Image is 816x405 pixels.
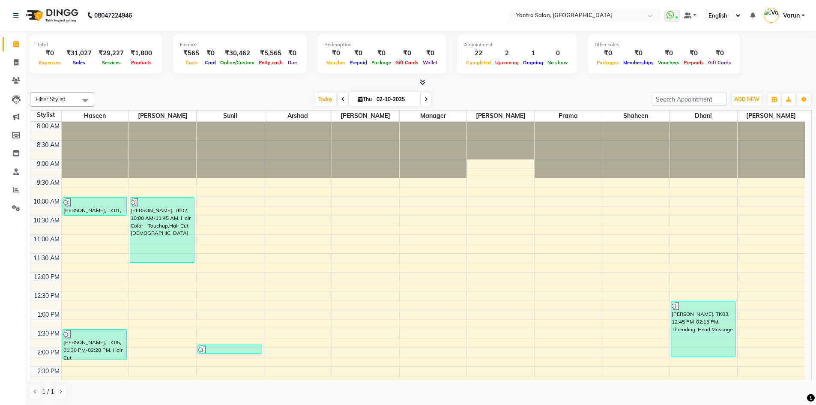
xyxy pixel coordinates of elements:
div: ₹5,565 [257,48,285,58]
button: ADD NEW [732,93,762,105]
span: Haseen [62,111,129,121]
div: 22 [464,48,493,58]
span: Online/Custom [218,60,257,66]
span: Sunil [197,111,264,121]
span: Prama [535,111,602,121]
div: [PERSON_NAME], TK03, 01:55 PM-02:10 PM, Hair Wash & Conditioning [198,345,262,353]
span: Prepaid [347,60,369,66]
div: [PERSON_NAME], TK03, 12:45 PM-02:15 PM, Threading ,Head Massage [671,301,735,357]
span: Services [100,60,123,66]
span: Wallet [421,60,439,66]
div: Finance [180,41,300,48]
span: Voucher [324,60,347,66]
div: 1:30 PM [36,329,61,338]
div: Redemption [324,41,439,48]
div: ₹0 [393,48,421,58]
div: 2:30 PM [36,367,61,376]
span: Due [286,60,299,66]
span: Thu [356,96,374,102]
div: ₹0 [681,48,706,58]
span: Gift Cards [393,60,421,66]
span: No show [545,60,570,66]
span: Prepaids [681,60,706,66]
div: ₹0 [706,48,733,58]
span: [PERSON_NAME] [129,111,196,121]
span: Filter Stylist [36,96,66,102]
div: 12:00 PM [32,273,61,282]
div: 12:30 PM [32,291,61,300]
div: 1:00 PM [36,310,61,319]
span: Memberships [621,60,656,66]
span: Completed [464,60,493,66]
div: ₹565 [180,48,203,58]
div: 8:00 AM [35,122,61,131]
input: Search Appointment [652,93,727,106]
div: Total [37,41,155,48]
span: Vouchers [656,60,681,66]
span: Dhani [670,111,737,121]
div: 9:30 AM [35,178,61,187]
span: Products [129,60,154,66]
div: [PERSON_NAME], TK05, 01:30 PM-02:20 PM, Hair Cut - [DEMOGRAPHIC_DATA],[PERSON_NAME] Trim [63,330,127,360]
div: ₹0 [621,48,656,58]
span: Cash [183,60,200,66]
span: Card [203,60,218,66]
div: ₹31,027 [63,48,95,58]
img: logo [22,3,81,27]
span: Packages [595,60,621,66]
span: [PERSON_NAME] [332,111,399,121]
div: ₹0 [421,48,439,58]
span: Sales [71,60,87,66]
div: 0 [545,48,570,58]
div: 2:00 PM [36,348,61,357]
div: Other sales [595,41,733,48]
img: Varun [764,8,779,23]
div: ₹0 [37,48,63,58]
div: ₹0 [347,48,369,58]
div: 8:30 AM [35,141,61,150]
div: ₹0 [656,48,681,58]
div: 1 [521,48,545,58]
span: Today [315,93,336,106]
div: ₹0 [324,48,347,58]
div: Appointment [464,41,570,48]
div: 10:30 AM [32,216,61,225]
div: 9:00 AM [35,159,61,168]
span: Arshad [264,111,332,121]
span: Shaheen [602,111,670,121]
input: 2025-10-02 [374,93,417,106]
span: Upcoming [493,60,521,66]
div: ₹1,800 [127,48,155,58]
span: Package [369,60,393,66]
div: [PERSON_NAME], TK02, 10:00 AM-11:45 AM, Hair Color - Touchup,Hair Cut - [DEMOGRAPHIC_DATA] [130,198,194,262]
b: 08047224946 [94,3,132,27]
div: [PERSON_NAME], TK01, 10:00 AM-10:30 AM, Hair Cut - Kids [63,198,127,215]
div: ₹30,462 [218,48,257,58]
span: Manager [400,111,467,121]
span: Ongoing [521,60,545,66]
div: 2 [493,48,521,58]
div: 11:00 AM [32,235,61,244]
span: ADD NEW [734,96,759,102]
div: ₹0 [203,48,218,58]
span: Expenses [37,60,63,66]
div: Stylist [30,111,61,120]
div: ₹0 [285,48,300,58]
span: [PERSON_NAME] [738,111,805,121]
div: 11:30 AM [32,254,61,263]
span: Varun [783,11,800,20]
span: 1 / 1 [42,387,54,396]
span: Petty cash [257,60,285,66]
span: Gift Cards [706,60,733,66]
span: [PERSON_NAME] [467,111,534,121]
div: ₹29,227 [95,48,127,58]
div: ₹0 [595,48,621,58]
div: ₹0 [369,48,393,58]
div: 10:00 AM [32,197,61,206]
